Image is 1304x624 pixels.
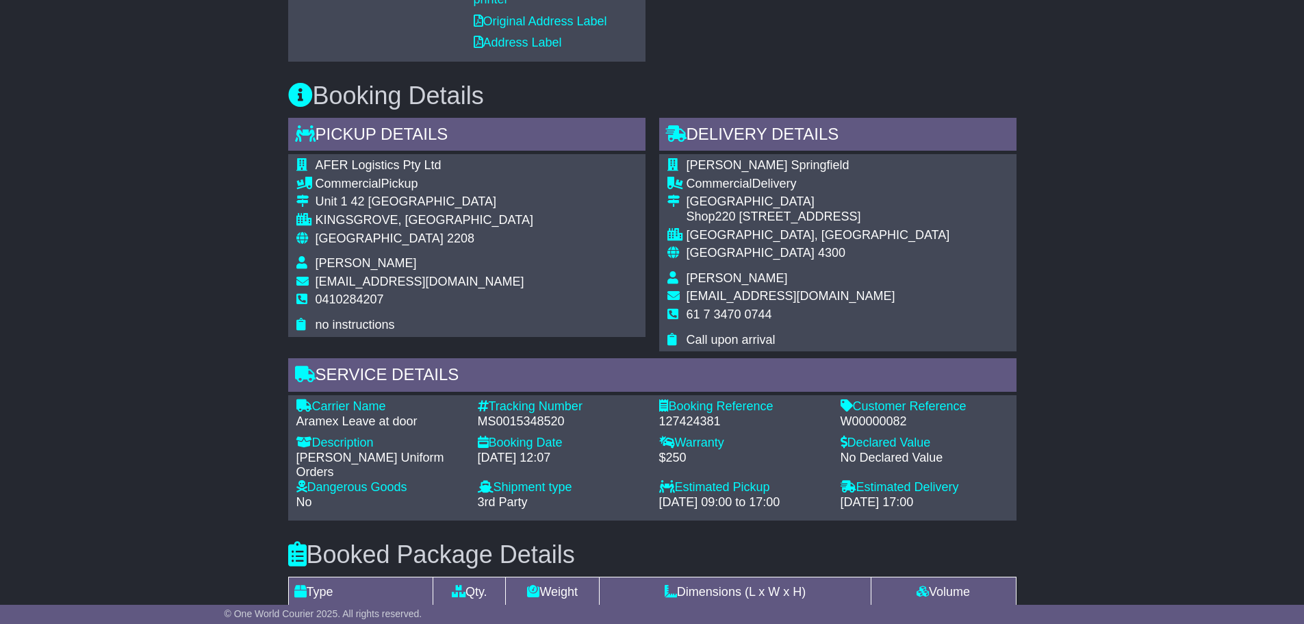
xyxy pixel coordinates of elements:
[687,177,752,190] span: Commercial
[296,399,464,414] div: Carrier Name
[478,451,645,466] div: [DATE] 12:07
[659,414,827,429] div: 127424381
[687,195,950,210] div: [GEOGRAPHIC_DATA]
[506,577,600,607] td: Weight
[316,195,533,210] div: Unit 1 42 [GEOGRAPHIC_DATA]
[478,436,645,451] div: Booking Date
[478,399,645,414] div: Tracking Number
[478,414,645,429] div: MS0015348520
[659,480,827,495] div: Estimated Pickup
[296,480,464,495] div: Dangerous Goods
[871,577,1016,607] td: Volume
[687,228,950,243] div: [GEOGRAPHIC_DATA], [GEOGRAPHIC_DATA]
[687,308,772,321] span: 61 7 3470 0744
[296,414,464,429] div: Aramex Leave at door
[316,213,533,228] div: KINGSGROVE, [GEOGRAPHIC_DATA]
[841,451,1008,466] div: No Declared Value
[288,358,1017,395] div: Service Details
[288,118,645,155] div: Pickup Details
[288,541,1017,569] h3: Booked Package Details
[433,577,506,607] td: Qty.
[659,118,1017,155] div: Delivery Details
[659,436,827,451] div: Warranty
[225,608,422,619] span: © One World Courier 2025. All rights reserved.
[687,210,950,225] div: Shop220 [STREET_ADDRESS]
[288,577,433,607] td: Type
[659,495,827,510] div: [DATE] 09:00 to 17:00
[687,246,815,260] span: [GEOGRAPHIC_DATA]
[687,177,950,192] div: Delivery
[841,480,1008,495] div: Estimated Delivery
[316,275,524,288] span: [EMAIL_ADDRESS][DOMAIN_NAME]
[296,436,464,451] div: Description
[841,414,1008,429] div: W00000082
[316,256,417,270] span: [PERSON_NAME]
[478,480,645,495] div: Shipment type
[687,158,849,172] span: [PERSON_NAME] Springfield
[841,436,1008,451] div: Declared Value
[600,577,871,607] td: Dimensions (L x W x H)
[659,451,827,466] div: $250
[659,399,827,414] div: Booking Reference
[296,451,464,480] div: [PERSON_NAME] Uniform Orders
[687,333,776,347] span: Call upon arrival
[478,495,528,509] span: 3rd Party
[474,36,562,49] a: Address Label
[316,177,381,190] span: Commercial
[687,271,788,285] span: [PERSON_NAME]
[818,246,845,260] span: 4300
[316,232,444,245] span: [GEOGRAPHIC_DATA]
[687,289,895,303] span: [EMAIL_ADDRESS][DOMAIN_NAME]
[296,495,312,509] span: No
[474,14,607,28] a: Original Address Label
[841,399,1008,414] div: Customer Reference
[447,232,474,245] span: 2208
[316,177,533,192] div: Pickup
[316,158,442,172] span: AFER Logistics Pty Ltd
[288,82,1017,110] h3: Booking Details
[316,292,384,306] span: 0410284207
[841,495,1008,510] div: [DATE] 17:00
[316,318,395,332] span: no instructions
